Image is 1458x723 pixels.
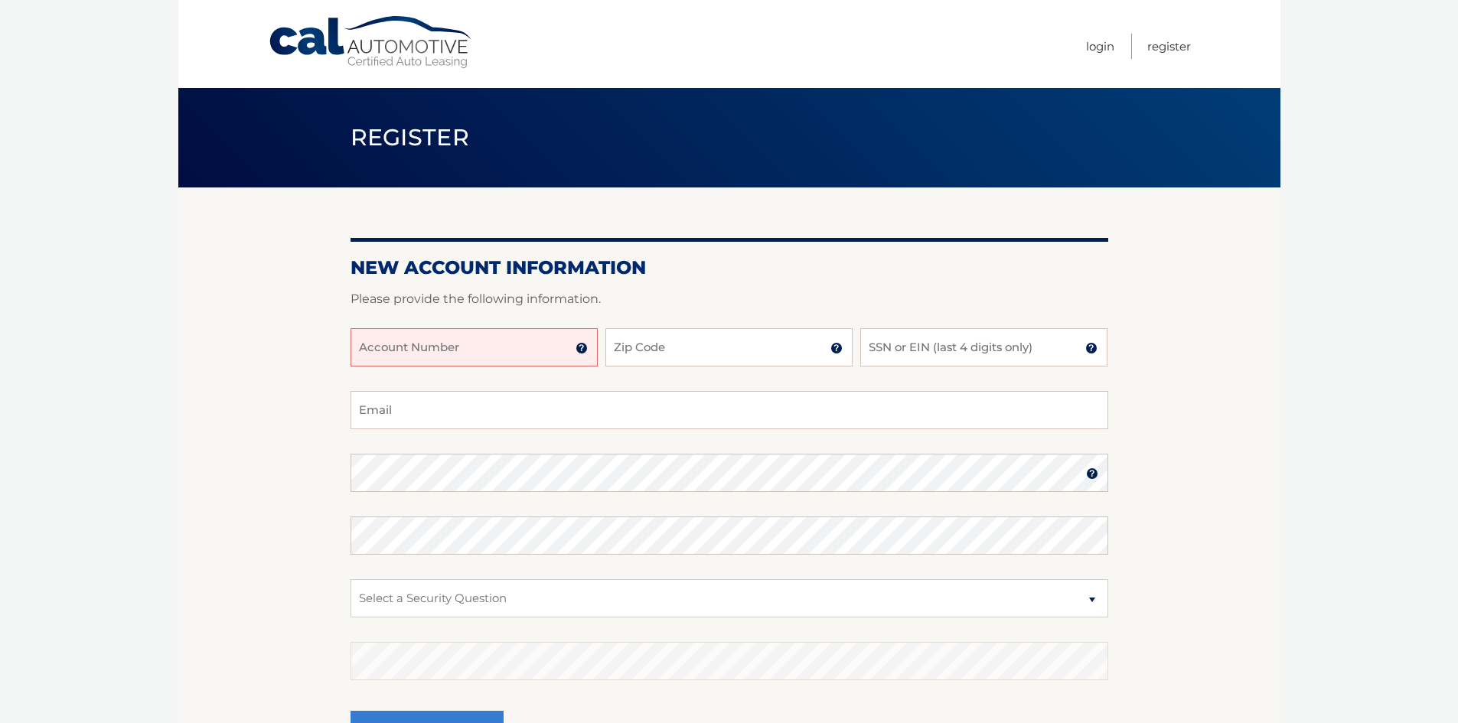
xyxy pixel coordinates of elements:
[605,328,853,366] input: Zip Code
[351,256,1108,279] h2: New Account Information
[351,123,470,151] span: Register
[268,15,475,70] a: Cal Automotive
[1147,34,1191,59] a: Register
[576,342,588,354] img: tooltip.svg
[1085,342,1098,354] img: tooltip.svg
[351,391,1108,429] input: Email
[351,328,598,366] input: Account Number
[351,288,1108,310] p: Please provide the following information.
[1086,467,1098,480] img: tooltip.svg
[860,328,1107,366] input: SSN or EIN (last 4 digits only)
[830,342,843,354] img: tooltip.svg
[1086,34,1114,59] a: Login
